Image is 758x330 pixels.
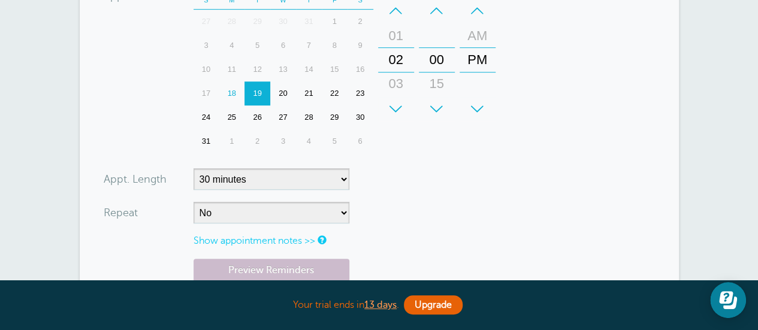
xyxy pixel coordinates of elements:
label: Repeat [104,207,138,218]
div: Friday, August 1 [322,10,348,34]
iframe: Resource center [710,282,746,318]
div: 02 [382,48,410,72]
div: 20 [270,81,296,105]
div: Monday, July 28 [219,10,244,34]
div: Monday, September 1 [219,129,244,153]
div: 28 [219,10,244,34]
div: 24 [194,105,219,129]
div: 12 [244,57,270,81]
div: Saturday, August 2 [348,10,373,34]
div: Today, Monday, August 18 [219,81,244,105]
a: Upgrade [404,295,463,314]
a: Preview Reminders [194,259,349,282]
div: Thursday, July 31 [296,10,322,34]
div: Saturday, August 16 [348,57,373,81]
div: 30 [422,96,451,120]
div: Thursday, August 14 [296,57,322,81]
div: Tuesday, August 26 [244,105,270,129]
div: 27 [194,10,219,34]
div: 13 [270,57,296,81]
div: Wednesday, August 20 [270,81,296,105]
div: Wednesday, August 13 [270,57,296,81]
div: Monday, August 4 [219,34,244,57]
div: 1 [322,10,348,34]
div: 23 [348,81,373,105]
div: Friday, August 15 [322,57,348,81]
div: 27 [270,105,296,129]
div: 31 [194,129,219,153]
div: Friday, August 29 [322,105,348,129]
div: Thursday, September 4 [296,129,322,153]
div: 22 [322,81,348,105]
div: 21 [296,81,322,105]
div: Your trial ends in . [80,292,679,318]
div: 18 [219,81,244,105]
div: Thursday, August 21 [296,81,322,105]
div: 10 [194,57,219,81]
div: 17 [194,81,219,105]
div: 03 [382,72,410,96]
div: 01 [382,24,410,48]
div: Tuesday, August 19 [244,81,270,105]
div: Monday, August 25 [219,105,244,129]
div: 16 [348,57,373,81]
div: 00 [422,48,451,72]
div: 28 [296,105,322,129]
div: 30 [270,10,296,34]
div: Sunday, August 3 [194,34,219,57]
div: Saturday, August 23 [348,81,373,105]
div: 29 [322,105,348,129]
div: Wednesday, July 30 [270,10,296,34]
div: Friday, September 5 [322,129,348,153]
div: 9 [348,34,373,57]
div: 1 [219,129,244,153]
div: Wednesday, August 27 [270,105,296,129]
div: Friday, August 22 [322,81,348,105]
div: 19 [244,81,270,105]
div: 3 [270,129,296,153]
div: 26 [244,105,270,129]
div: 8 [322,34,348,57]
div: Sunday, August 17 [194,81,219,105]
div: Tuesday, August 5 [244,34,270,57]
div: Tuesday, August 12 [244,57,270,81]
div: 15 [322,57,348,81]
div: Tuesday, September 2 [244,129,270,153]
div: Thursday, August 28 [296,105,322,129]
div: Saturday, August 30 [348,105,373,129]
div: Saturday, September 6 [348,129,373,153]
a: Show appointment notes >> [194,235,315,246]
div: 6 [270,34,296,57]
div: Wednesday, August 6 [270,34,296,57]
div: 4 [296,129,322,153]
div: 7 [296,34,322,57]
div: Monday, August 11 [219,57,244,81]
div: 4 [219,34,244,57]
div: 2 [348,10,373,34]
div: 14 [296,57,322,81]
div: Thursday, August 7 [296,34,322,57]
div: 3 [194,34,219,57]
div: Sunday, August 24 [194,105,219,129]
div: 2 [244,129,270,153]
div: Friday, August 8 [322,34,348,57]
div: 15 [422,72,451,96]
div: Sunday, August 31 [194,129,219,153]
div: 25 [219,105,244,129]
div: 30 [348,105,373,129]
div: 11 [219,57,244,81]
div: 04 [382,96,410,120]
div: Tuesday, July 29 [244,10,270,34]
div: Saturday, August 9 [348,34,373,57]
div: 31 [296,10,322,34]
div: Sunday, August 10 [194,57,219,81]
div: Sunday, July 27 [194,10,219,34]
div: PM [463,48,492,72]
div: Wednesday, September 3 [270,129,296,153]
div: AM [463,24,492,48]
label: Appt. Length [104,174,167,184]
div: 5 [322,129,348,153]
div: 5 [244,34,270,57]
a: 13 days [364,299,397,310]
